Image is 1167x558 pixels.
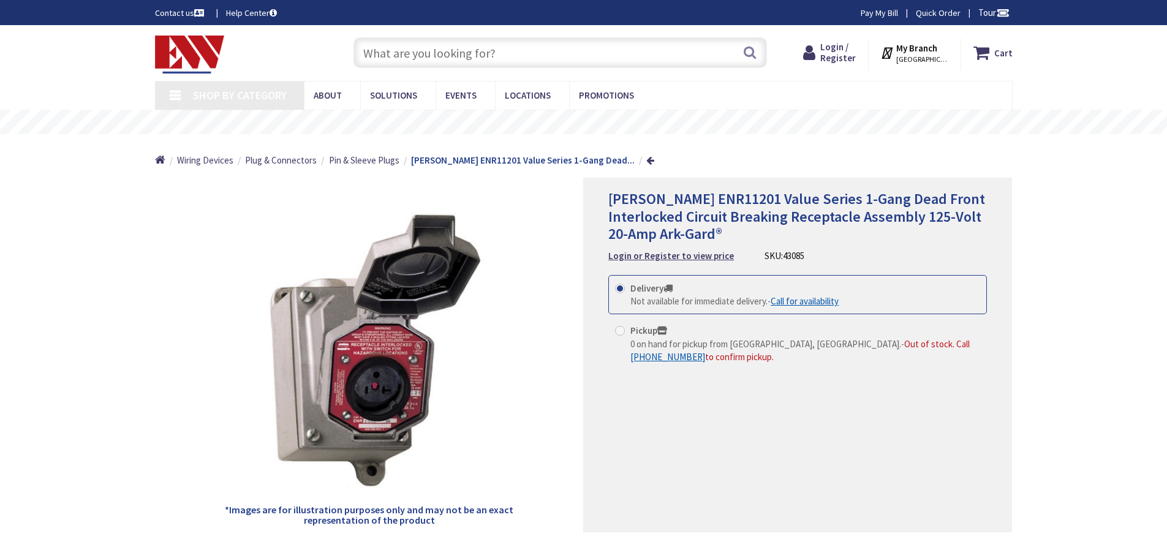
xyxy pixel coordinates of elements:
[445,89,477,101] span: Events
[505,89,551,101] span: Locations
[994,42,1013,64] strong: Cart
[896,42,937,54] strong: My Branch
[155,7,206,19] a: Contact us
[579,89,634,101] span: Promotions
[820,41,856,64] span: Login / Register
[630,295,768,307] span: Not available for immediate delivery.
[245,154,317,167] a: Plug & Connectors
[608,249,734,262] a: Login or Register to view price
[630,337,980,364] div: -
[370,89,417,101] span: Solutions
[630,338,970,363] span: Out of stock. Call to confirm pickup.
[177,154,233,167] a: Wiring Devices
[411,154,635,166] strong: [PERSON_NAME] ENR11201 Value Series 1-Gang Dead...
[630,282,673,294] strong: Delivery
[765,249,804,262] div: SKU:
[608,189,985,244] span: [PERSON_NAME] ENR11201 Value Series 1-Gang Dead Front Interlocked Circuit Breaking Receptacle Ass...
[245,154,317,166] span: Plug & Connectors
[861,7,898,19] a: Pay My Bill
[226,7,277,19] a: Help Center
[193,88,287,102] span: Shop By Category
[314,89,342,101] span: About
[973,42,1013,64] a: Cart
[783,250,804,262] span: 43085
[608,250,734,262] strong: Login or Register to view price
[771,295,839,307] a: Call for availability
[880,42,948,64] div: My Branch [GEOGRAPHIC_DATA], [GEOGRAPHIC_DATA]
[353,37,767,68] input: What are you looking for?
[329,154,399,167] a: Pin & Sleeve Plugs
[155,36,225,74] img: Electrical Wholesalers, Inc.
[630,338,901,350] span: 0 on hand for pickup from [GEOGRAPHIC_DATA], [GEOGRAPHIC_DATA].
[177,154,233,166] span: Wiring Devices
[630,295,839,307] div: -
[916,7,961,19] a: Quick Order
[224,203,515,495] img: Crouse-Hinds ENR11201 Value Series 1-Gang Dead Front Interlocked Circuit Breaking Receptacle Asse...
[630,350,705,363] a: [PHONE_NUMBER]
[472,116,697,129] rs-layer: Free Same Day Pickup at 19 Locations
[224,505,515,526] h5: *Images are for illustration purposes only and may not be an exact representation of the product
[329,154,399,166] span: Pin & Sleeve Plugs
[896,55,948,64] span: [GEOGRAPHIC_DATA], [GEOGRAPHIC_DATA]
[803,42,856,64] a: Login / Register
[630,325,667,336] strong: Pickup
[978,7,1010,18] span: Tour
